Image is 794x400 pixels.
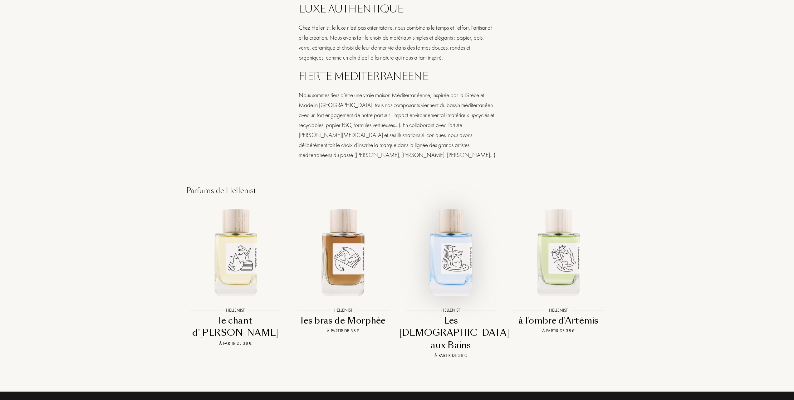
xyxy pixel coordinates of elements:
a: le chant d'Achille HellenistHellenistle chant d'[PERSON_NAME]À partir de 38 € [182,196,289,367]
div: LUXE AUTHENTIQUE [299,2,495,17]
div: FIERTE MEDITERRANEENE [299,69,495,84]
div: Hellenist [438,307,463,314]
div: À partir de 38 € [399,352,502,359]
div: À partir de 38 € [184,340,287,347]
div: Hellenist [331,307,355,314]
div: À partir de 38 € [507,328,610,334]
div: les bras de Morphée [292,315,395,327]
div: Chez Hellenist, le luxe n’est pas ostentatoire, nous combinons le temps et l’effort, l’artisanat ... [299,23,495,63]
a: Les Dieux aux Bains HellenistHellenistLes [DEMOGRAPHIC_DATA] aux BainsÀ partir de 38 € [397,196,505,367]
img: à l'ombre d'Artémis Hellenist [510,203,607,300]
div: à l'ombre d'Artémis [507,315,610,327]
div: À partir de 38 € [292,328,395,334]
img: le chant d'Achille Hellenist [187,203,284,300]
a: à l'ombre d'Artémis HellenistHellenistà l'ombre d'ArtémisÀ partir de 38 € [505,196,612,367]
div: Hellenist [223,307,248,314]
a: les bras de Morphée HellenistHellenistles bras de MorphéeÀ partir de 38 € [289,196,397,367]
div: Hellenist [546,307,571,314]
div: le chant d'[PERSON_NAME] [184,315,287,339]
div: Les [DEMOGRAPHIC_DATA] aux Bains [399,315,502,351]
img: Les Dieux aux Bains Hellenist [402,203,499,300]
img: les bras de Morphée Hellenist [295,203,392,300]
div: Parfums de Hellenist [182,185,612,196]
div: Nous sommes fiers d’être une vraie maison Méditerranéenne, inspirée par la Grèce et Made in [GEOG... [299,90,495,160]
